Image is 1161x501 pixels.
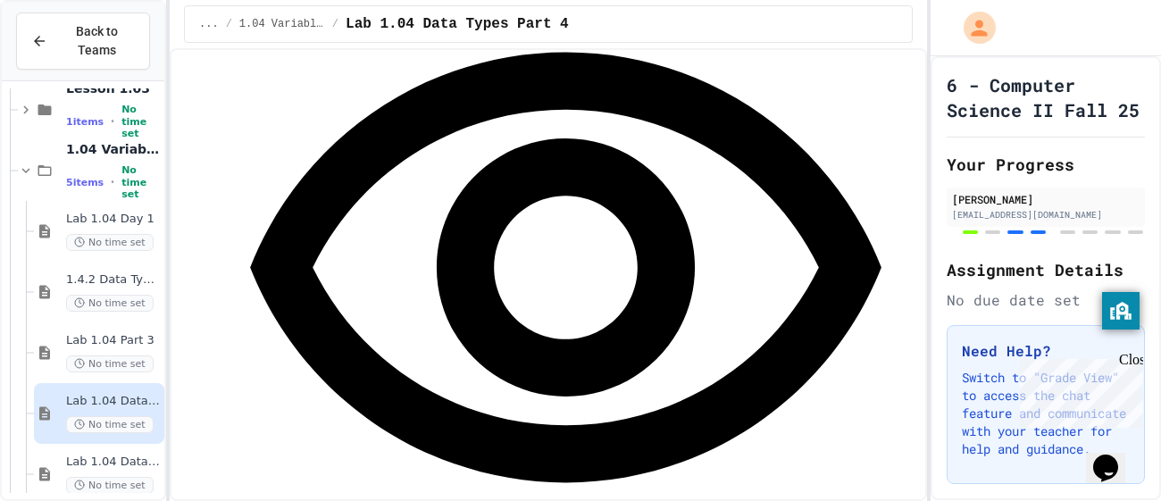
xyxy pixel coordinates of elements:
[947,289,1145,311] div: No due date set
[952,191,1140,207] div: [PERSON_NAME]
[121,164,161,200] span: No time set
[962,340,1130,362] h3: Need Help?
[121,104,161,139] span: No time set
[66,80,161,96] span: Lesson 1.03
[952,208,1140,221] div: [EMAIL_ADDRESS][DOMAIN_NAME]
[1102,292,1140,330] button: privacy banner
[332,17,338,31] span: /
[66,295,154,312] span: No time set
[66,177,104,188] span: 5 items
[239,17,325,31] span: 1.04 Variables and User Input
[199,17,219,31] span: ...
[66,477,154,494] span: No time set
[346,13,569,35] span: Lab 1.04 Data Types Part 4
[66,416,154,433] span: No time set
[945,7,1000,48] div: My Account
[66,272,161,288] span: 1.4.2 Data Types 2
[226,17,232,31] span: /
[66,333,161,348] span: Lab 1.04 Part 3
[66,355,154,372] span: No time set
[66,234,154,251] span: No time set
[66,116,104,128] span: 1 items
[111,114,114,129] span: •
[66,141,161,157] span: 1.04 Variables and User Input
[66,394,161,409] span: Lab 1.04 Data Types Part 4
[16,13,150,70] button: Back to Teams
[1086,430,1143,483] iframe: chat widget
[7,7,123,113] div: Chat with us now!Close
[66,212,161,227] span: Lab 1.04 Day 1
[111,175,114,189] span: •
[947,72,1145,122] h1: 6 - Computer Science II Fall 25
[947,257,1145,282] h2: Assignment Details
[66,455,161,470] span: Lab 1.04 Data Types Part 5
[947,152,1145,177] h2: Your Progress
[962,369,1130,458] p: Switch to "Grade View" to access the chat feature and communicate with your teacher for help and ...
[1013,352,1143,428] iframe: chat widget
[58,22,135,60] span: Back to Teams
